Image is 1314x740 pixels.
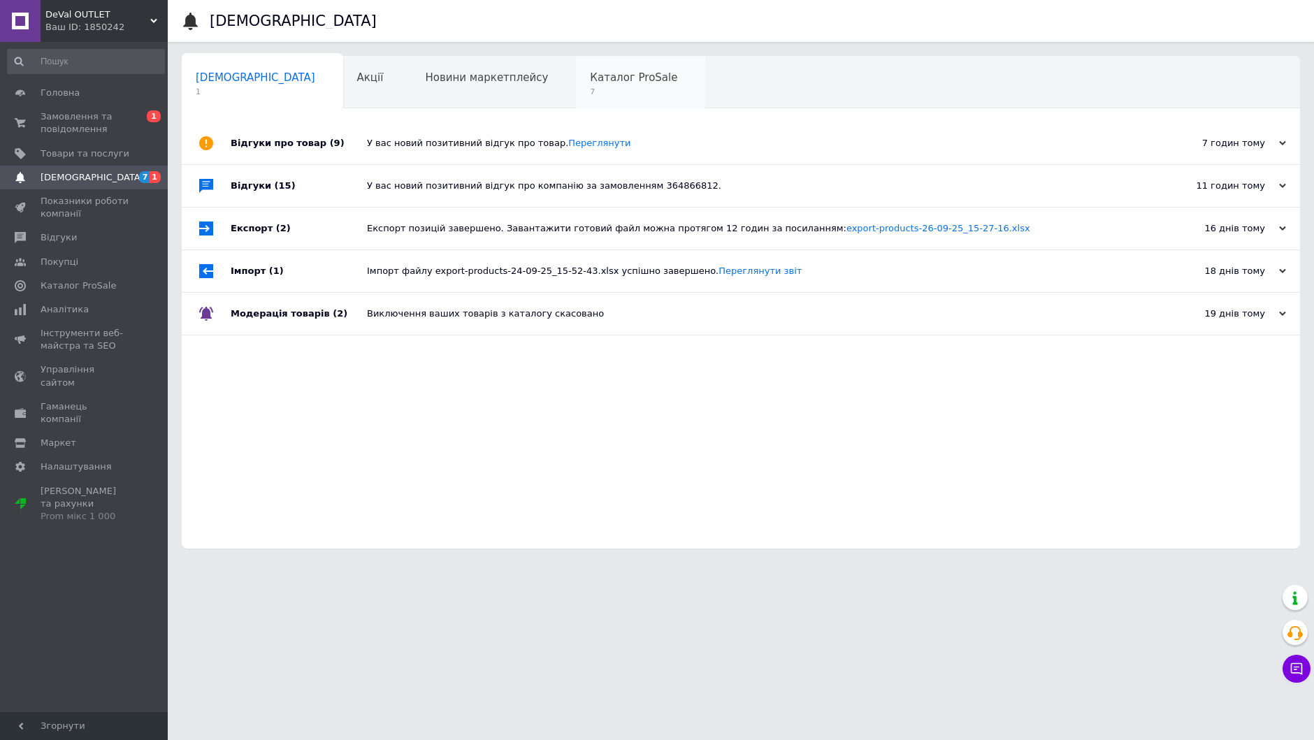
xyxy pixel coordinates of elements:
div: У вас новий позитивний відгук про компанію за замовленням 364866812. [367,180,1146,192]
span: (2) [276,223,291,233]
div: Ваш ID: 1850242 [45,21,168,34]
span: (1) [269,266,284,276]
span: 1 [147,110,161,122]
span: [PERSON_NAME] та рахунки [41,485,129,523]
div: Експорт [231,208,367,249]
div: Prom мікс 1 000 [41,510,129,523]
span: (2) [333,308,347,319]
span: Новини маркетплейсу [425,71,548,84]
span: 1 [196,87,315,97]
span: Показники роботи компанії [41,195,129,220]
span: Каталог ProSale [590,71,677,84]
span: [DEMOGRAPHIC_DATA] [41,171,144,184]
a: Переглянути [568,138,630,148]
span: Управління сайтом [41,363,129,389]
span: Аналітика [41,303,89,316]
span: Маркет [41,437,76,449]
span: (15) [275,180,296,191]
span: Відгуки [41,231,77,244]
div: Виключення ваших товарів з каталогу скасовано [367,307,1146,320]
div: Відгуки про товар [231,122,367,164]
div: У вас новий позитивний відгук про товар. [367,137,1146,150]
div: 18 днів тому [1146,265,1286,277]
span: Акції [357,71,384,84]
a: export-products-26-09-25_15-27-16.xlsx [846,223,1030,233]
span: Покупці [41,256,78,268]
span: DeVal OUTLET [45,8,150,21]
span: Товари та послуги [41,147,129,160]
span: 7 [590,87,677,97]
div: Модерація товарів [231,293,367,335]
span: [DEMOGRAPHIC_DATA] [196,71,315,84]
span: Інструменти веб-майстра та SEO [41,327,129,352]
button: Чат з покупцем [1283,655,1311,683]
div: Відгуки [231,165,367,207]
span: (9) [330,138,345,148]
span: Гаманець компанії [41,400,129,426]
span: Замовлення та повідомлення [41,110,129,136]
div: 7 годин тому [1146,137,1286,150]
a: Переглянути звіт [719,266,802,276]
h1: [DEMOGRAPHIC_DATA] [210,13,377,29]
div: 19 днів тому [1146,307,1286,320]
span: 7 [139,171,150,183]
span: Налаштування [41,460,112,473]
div: 11 годин тому [1146,180,1286,192]
div: Експорт позицій завершено. Завантажити готовий файл можна протягом 12 годин за посиланням: [367,222,1146,235]
div: 16 днів тому [1146,222,1286,235]
span: Головна [41,87,80,99]
div: Імпорт [231,250,367,292]
span: 1 [150,171,161,183]
div: Імпорт файлу export-products-24-09-25_15-52-43.xlsx успішно завершено. [367,265,1146,277]
span: Каталог ProSale [41,280,116,292]
input: Пошук [7,49,165,74]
